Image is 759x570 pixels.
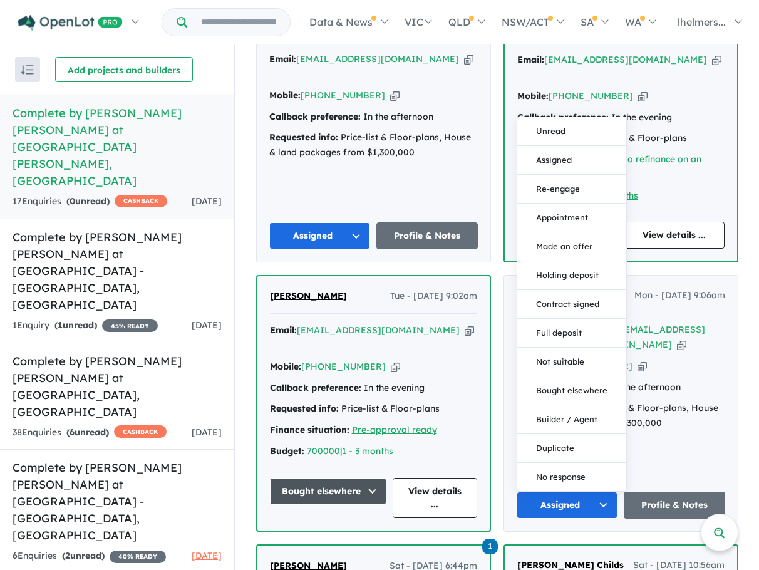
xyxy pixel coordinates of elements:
strong: Finance situation: [270,424,349,435]
strong: Budget: [270,445,304,457]
button: Copy [391,360,400,373]
div: 38 Enquir ies [13,425,167,440]
input: Try estate name, suburb, builder or developer [190,9,287,36]
h5: Complete by [PERSON_NAME] [PERSON_NAME] at [GEOGRAPHIC_DATA] - [GEOGRAPHIC_DATA] , [GEOGRAPHIC_DATA] [13,459,222,544]
div: In the evening [517,110,725,125]
strong: Email: [517,54,544,65]
strong: ( unread) [66,427,109,438]
div: Assigned [517,117,627,492]
span: 1 [58,319,63,331]
span: CASHBACK [114,425,167,438]
a: [PERSON_NAME] [270,289,347,304]
button: No response [517,463,626,491]
button: Assigned [517,146,626,175]
span: [DATE] [192,195,222,207]
div: Price-list & Floor-plans, House & land packages from $1,300,000 [269,130,478,160]
span: Tue - [DATE] 9:02am [390,289,477,304]
a: [PHONE_NUMBER] [548,360,632,371]
button: Assigned [269,222,371,249]
a: View details ... [393,478,477,518]
span: [DATE] [192,319,222,331]
span: 6 [70,427,75,438]
strong: Mobile: [517,90,549,101]
button: Copy [464,53,473,66]
div: Price-list & Floor-plans [270,402,477,417]
span: [PERSON_NAME] [270,290,347,301]
span: 0 [70,195,75,207]
a: Profile & Notes [624,492,725,519]
strong: Requested info: [269,132,338,143]
button: Not suitable [517,348,626,376]
button: Copy [638,360,647,373]
strong: Mobile: [270,361,301,372]
span: 45 % READY [102,319,158,332]
button: Copy [712,53,721,66]
a: [EMAIL_ADDRESS][DOMAIN_NAME] [296,53,459,65]
button: Holding deposit [517,261,626,290]
span: 1 [482,539,498,554]
strong: Callback preference: [269,111,361,122]
strong: Callback preference: [270,382,361,393]
a: [EMAIL_ADDRESS][DOMAIN_NAME] [544,54,707,65]
a: Pre-approval ready [352,424,437,435]
a: [EMAIL_ADDRESS][DOMAIN_NAME] [297,324,460,336]
a: [PHONE_NUMBER] [301,361,386,372]
button: Copy [638,90,648,103]
span: CASHBACK [115,195,167,207]
strong: Email: [270,324,297,336]
button: Add projects and builders [55,57,193,82]
div: 17 Enquir ies [13,194,167,209]
button: Bought elsewhere [270,478,386,505]
button: Appointment [517,204,626,232]
span: [DATE] [192,427,222,438]
h5: Complete by [PERSON_NAME] [PERSON_NAME] at [GEOGRAPHIC_DATA] , [GEOGRAPHIC_DATA] [13,353,222,420]
button: Builder / Agent [517,405,626,434]
div: 1 Enquir y [13,318,158,333]
div: In the evening [270,381,477,396]
button: Copy [465,324,474,337]
span: 2 [65,550,70,561]
a: 1 [482,537,498,554]
span: [DATE] [192,550,222,561]
button: Copy [677,338,686,351]
h5: Complete by [PERSON_NAME] [PERSON_NAME] at [GEOGRAPHIC_DATA][PERSON_NAME] , [GEOGRAPHIC_DATA] [13,105,222,189]
img: sort.svg [21,65,34,75]
a: [PHONE_NUMBER] [301,90,385,101]
div: 6 Enquir ies [13,549,166,564]
button: Full deposit [517,319,626,348]
button: Copy [390,89,400,102]
span: 40 % READY [110,551,166,563]
button: Contract signed [517,290,626,319]
strong: Email: [269,53,296,65]
img: Openlot PRO Logo White [18,15,123,31]
strong: ( unread) [62,550,105,561]
strong: Callback preference: [517,111,609,123]
button: Duplicate [517,434,626,463]
span: Mon - [DATE] 9:06am [634,288,725,303]
a: View details ... [624,222,725,249]
button: Re-engage [517,175,626,204]
div: | [270,444,477,459]
button: Made an offer [517,232,626,261]
span: lhelmers... [678,16,726,28]
strong: Requested info: [270,403,339,414]
a: 1 - 3 months [342,445,393,457]
strong: Mobile: [269,90,301,101]
h5: Complete by [PERSON_NAME] [PERSON_NAME] at [GEOGRAPHIC_DATA] - [GEOGRAPHIC_DATA] , [GEOGRAPHIC_DATA] [13,229,222,313]
div: In the afternoon [269,110,478,125]
button: Assigned [517,492,618,519]
strong: ( unread) [54,319,97,331]
button: Unread [517,117,626,146]
strong: ( unread) [66,195,110,207]
button: Bought elsewhere [517,376,626,405]
a: Profile & Notes [376,222,478,249]
a: 700000 [307,445,340,457]
a: [PHONE_NUMBER] [549,90,633,101]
